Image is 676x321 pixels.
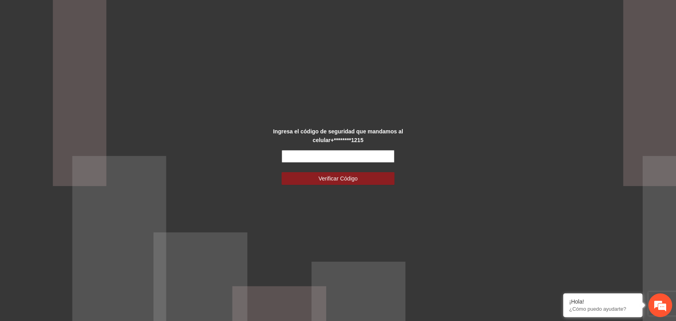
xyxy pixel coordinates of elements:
[282,172,394,185] button: Verificar Código
[273,128,403,143] strong: Ingresa el código de seguridad que mandamos al celular +********1215
[318,174,358,183] span: Verificar Código
[569,298,636,305] div: ¡Hola!
[569,306,636,312] p: ¿Cómo puedo ayudarte?
[46,106,109,186] span: Estamos en línea.
[130,4,149,23] div: Minimizar ventana de chat en vivo
[4,216,151,244] textarea: Escriba su mensaje y pulse “Intro”
[41,40,133,51] div: Chatee con nosotros ahora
